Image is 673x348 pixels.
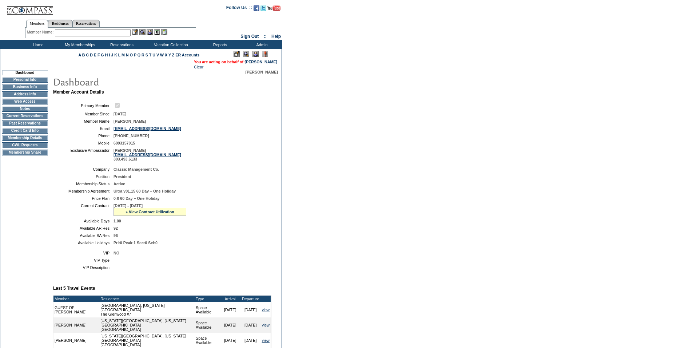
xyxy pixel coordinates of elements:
span: :: [264,34,267,39]
span: 96 [114,233,118,238]
a: U [152,53,155,57]
td: GUEST OF [PERSON_NAME] [53,302,99,317]
td: Member Name: [56,119,111,123]
td: Email: [56,126,111,131]
a: Sign Out [240,34,259,39]
img: Impersonate [147,29,153,35]
td: Business Info [2,84,48,90]
span: Active [114,182,125,186]
div: Member Name: [27,29,55,35]
a: Q [138,53,140,57]
span: Pri:0 Peak:1 Sec:0 Sel:0 [114,241,158,245]
span: Ultra v01.15 60 Day – One Holiday [114,189,176,193]
td: Address Info [2,91,48,97]
td: [PERSON_NAME] [53,333,99,348]
a: Residences [48,20,72,27]
span: Classic Management Co. [114,167,159,171]
a: B [82,53,85,57]
a: Reservations [72,20,100,27]
a: view [262,308,270,312]
a: M [122,53,125,57]
a: P [134,53,136,57]
td: Member Since: [56,112,111,116]
td: [DATE] [220,302,240,317]
td: Space Available [195,317,220,333]
td: Membership Details [2,135,48,141]
a: F [97,53,100,57]
img: b_calculator.gif [161,29,167,35]
td: [DATE] [220,333,240,348]
b: Member Account Details [53,90,104,95]
td: Space Available [195,302,220,317]
td: Type [195,296,220,302]
td: [DATE] [240,333,261,348]
a: Help [271,34,281,39]
td: Space Available [195,333,220,348]
td: [US_STATE][GEOGRAPHIC_DATA], [US_STATE][GEOGRAPHIC_DATA] [GEOGRAPHIC_DATA] [99,333,195,348]
img: View Mode [243,51,249,57]
img: Become our fan on Facebook [254,5,259,11]
td: Available SA Res: [56,233,111,238]
a: O [130,53,133,57]
a: I [109,53,110,57]
a: R [142,53,144,57]
td: Mobile: [56,141,111,145]
a: X [165,53,167,57]
span: [DATE] [114,112,126,116]
a: Z [172,53,175,57]
td: Primary Member: [56,102,111,109]
td: [DATE] [240,317,261,333]
img: pgTtlDashboard.gif [53,74,198,89]
td: Exclusive Ambassador: [56,148,111,161]
a: W [160,53,164,57]
td: Current Reservations [2,113,48,119]
td: Member [53,296,99,302]
td: Personal Info [2,77,48,83]
td: Available AR Res: [56,226,111,230]
span: [PERSON_NAME] 303.493.6133 [114,148,181,161]
a: J [111,53,113,57]
span: [PERSON_NAME] [114,119,146,123]
a: T [149,53,152,57]
td: VIP Description: [56,265,111,270]
a: L [118,53,120,57]
img: Edit Mode [234,51,240,57]
span: 6093157015 [114,141,135,145]
span: 0-0 60 Day – One Holiday [114,196,160,201]
td: My Memberships [58,40,100,49]
a: A [79,53,81,57]
td: Reports [198,40,240,49]
b: Last 5 Travel Events [53,286,95,291]
span: NO [114,251,119,255]
a: [EMAIL_ADDRESS][DOMAIN_NAME] [114,126,181,131]
img: Impersonate [252,51,259,57]
img: Follow us on Twitter [260,5,266,11]
td: [US_STATE][GEOGRAPHIC_DATA], [US_STATE][GEOGRAPHIC_DATA] [GEOGRAPHIC_DATA] [99,317,195,333]
a: E [94,53,96,57]
td: Departure [240,296,261,302]
td: Dashboard [2,70,48,75]
td: Available Days: [56,219,111,223]
a: H [105,53,108,57]
td: Home [16,40,58,49]
a: Members [26,20,48,28]
td: [DATE] [220,317,240,333]
td: CWL Requests [2,142,48,148]
a: G [101,53,104,57]
td: Position: [56,174,111,179]
span: You are acting on behalf of: [194,60,277,64]
td: Vacation Collection [142,40,198,49]
a: N [126,53,129,57]
span: 1.00 [114,219,121,223]
span: [DATE] - [DATE] [114,203,143,208]
a: » View Contract Utilization [126,210,174,214]
td: Available Holidays: [56,241,111,245]
td: VIP: [56,251,111,255]
td: Company: [56,167,111,171]
td: Web Access [2,99,48,104]
a: ER Accounts [175,53,199,57]
a: C [86,53,89,57]
span: 92 [114,226,118,230]
a: Become our fan on Facebook [254,7,259,12]
td: Past Reservations [2,120,48,126]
